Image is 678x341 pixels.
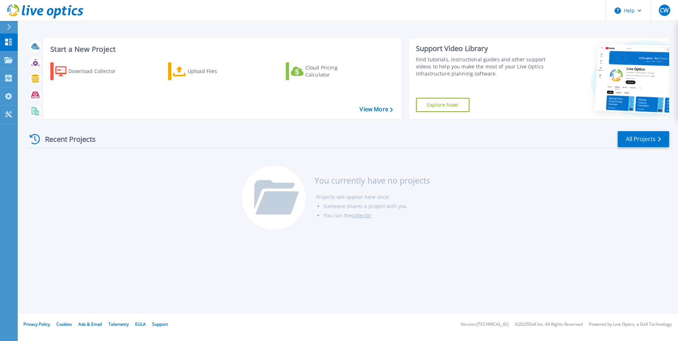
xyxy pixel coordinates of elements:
a: Support [152,321,168,327]
h3: You currently have no projects [315,177,430,184]
a: Telemetry [109,321,129,327]
a: Privacy Policy [23,321,50,327]
div: Recent Projects [27,130,105,148]
a: Ads & Email [78,321,102,327]
li: You run the [323,211,430,220]
div: Download Collector [68,64,125,78]
a: Upload Files [168,62,247,80]
div: Cloud Pricing Calculator [305,64,362,78]
a: Download Collector [50,62,129,80]
a: Explore Now! [416,98,470,112]
div: Find tutorials, instructional guides and other support videos to help you make the most of your L... [416,56,549,77]
a: collector [351,212,372,219]
li: Powered by Live Optics, a Dell Technology [589,322,672,327]
a: Cookies [56,321,72,327]
li: Someone shares a project with you [323,202,430,211]
li: Version: [TECHNICAL_ID] [461,322,508,327]
li: Projects will appear here once: [316,192,430,202]
a: View More [360,106,393,113]
h3: Start a New Project [50,45,393,53]
div: Upload Files [188,64,244,78]
a: EULA [135,321,146,327]
li: © 2025 Dell Inc. All Rights Reserved [515,322,583,327]
span: CW [660,7,669,13]
div: Support Video Library [416,44,549,53]
a: All Projects [618,131,669,147]
a: Cloud Pricing Calculator [286,62,365,80]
